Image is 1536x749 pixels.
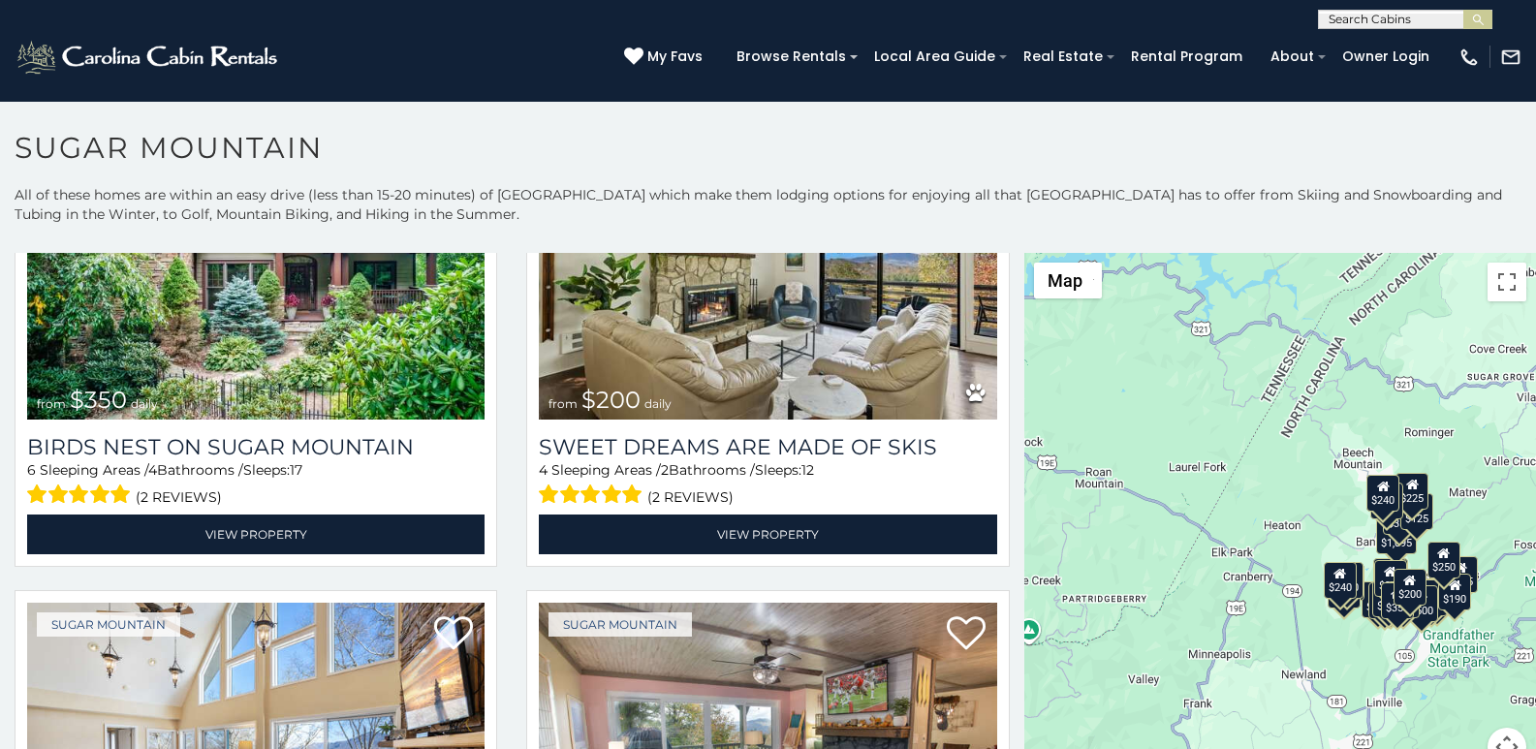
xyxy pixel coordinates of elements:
[1014,42,1113,72] a: Real Estate
[1488,263,1526,301] button: Toggle fullscreen view
[539,434,996,460] a: Sweet Dreams Are Made Of Skis
[434,614,473,655] a: Add to favorites
[1368,582,1401,619] div: $155
[549,612,692,637] a: Sugar Mountain
[1332,42,1439,72] a: Owner Login
[624,47,707,68] a: My Favs
[1393,569,1426,606] div: $200
[27,460,485,510] div: Sleeping Areas / Bathrooms / Sleeps:
[1415,579,1448,616] div: $195
[539,113,996,420] a: Sweet Dreams Are Made Of Skis from $200 daily
[1366,475,1399,512] div: $240
[661,461,669,479] span: 2
[1331,562,1364,599] div: $210
[1500,47,1521,68] img: mail-regular-white.png
[1445,556,1478,593] div: $155
[1373,558,1406,595] div: $190
[864,42,1005,72] a: Local Area Guide
[27,434,485,460] a: Birds Nest On Sugar Mountain
[27,113,485,420] img: Birds Nest On Sugar Mountain
[1375,517,1416,554] div: $1,095
[1426,542,1459,578] div: $250
[1121,42,1252,72] a: Rental Program
[539,515,996,554] a: View Property
[290,461,302,479] span: 17
[1370,483,1403,519] div: $170
[1458,47,1480,68] img: phone-regular-white.png
[581,386,641,414] span: $200
[1332,564,1364,601] div: $225
[539,113,996,420] img: Sweet Dreams Are Made Of Skis
[136,484,222,510] span: (2 reviews)
[70,386,127,414] span: $350
[644,396,672,411] span: daily
[1400,493,1433,530] div: $125
[539,460,996,510] div: Sleeping Areas / Bathrooms / Sleeps:
[37,612,180,637] a: Sugar Mountain
[1381,582,1414,619] div: $350
[647,484,734,510] span: (2 reviews)
[1261,42,1324,72] a: About
[647,47,703,67] span: My Favs
[1374,560,1407,597] div: $300
[539,461,548,479] span: 4
[131,396,158,411] span: daily
[1323,562,1356,599] div: $240
[947,614,986,655] a: Add to favorites
[27,515,485,554] a: View Property
[15,38,283,77] img: White-1-2.png
[148,461,157,479] span: 4
[27,461,36,479] span: 6
[1048,270,1082,291] span: Map
[1438,574,1471,610] div: $190
[727,42,856,72] a: Browse Rentals
[27,113,485,420] a: Birds Nest On Sugar Mountain from $350 daily
[1034,263,1102,298] button: Change map style
[37,396,66,411] span: from
[1372,580,1405,617] div: $175
[801,461,814,479] span: 12
[549,396,578,411] span: from
[1395,473,1428,510] div: $225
